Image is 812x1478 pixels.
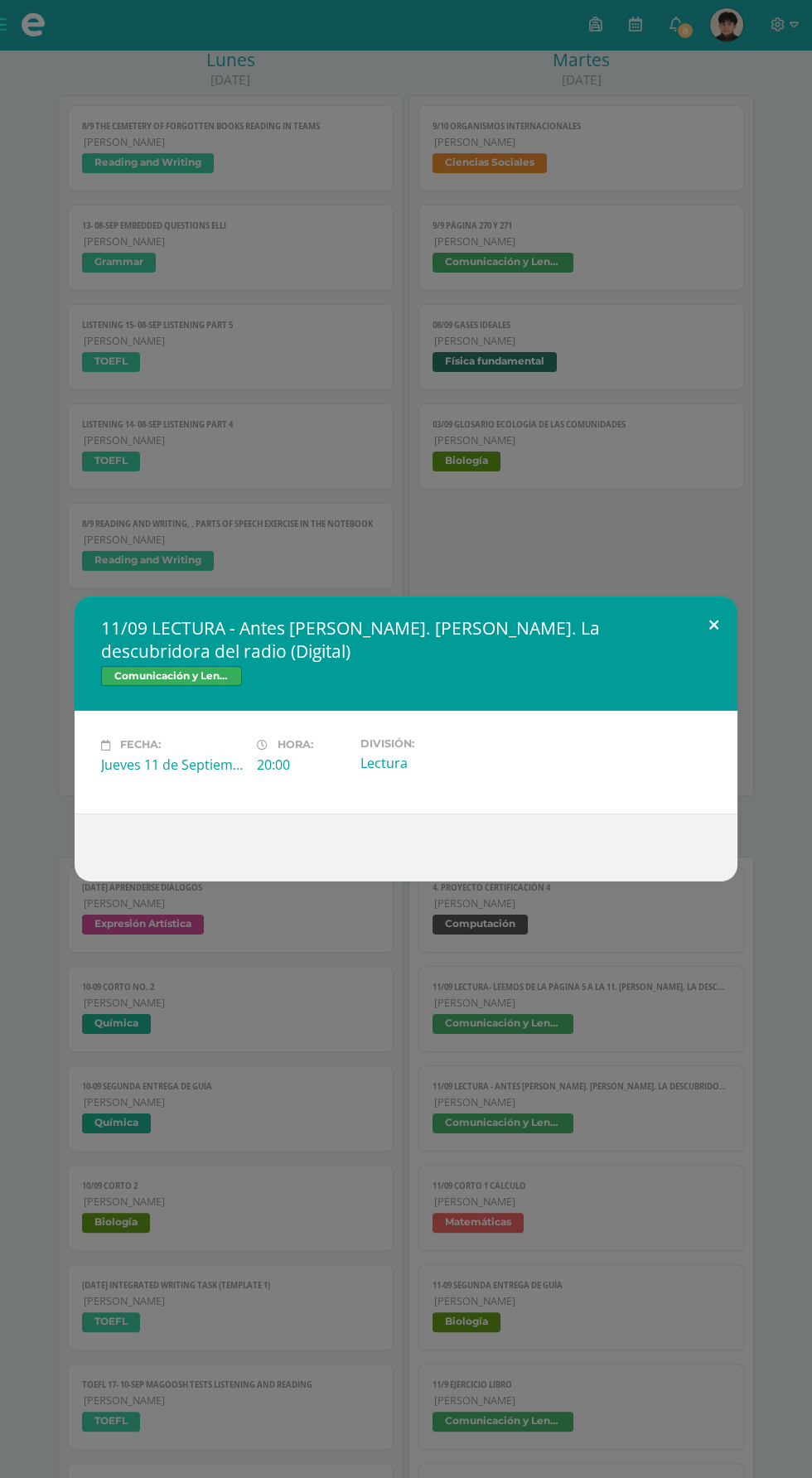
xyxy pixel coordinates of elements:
[120,739,161,751] span: Fecha:
[101,666,242,686] span: Comunicación y Lenguaje
[101,616,711,663] h2: 11/09 LECTURA - Antes [PERSON_NAME]. [PERSON_NAME]. La descubridora del radio (Digital)
[690,597,737,653] button: Close (Esc)
[257,756,347,774] div: 20:00
[101,756,244,774] div: Jueves 11 de Septiembre
[278,739,313,751] span: Hora:
[360,737,503,750] label: División:
[360,754,503,772] div: Lectura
